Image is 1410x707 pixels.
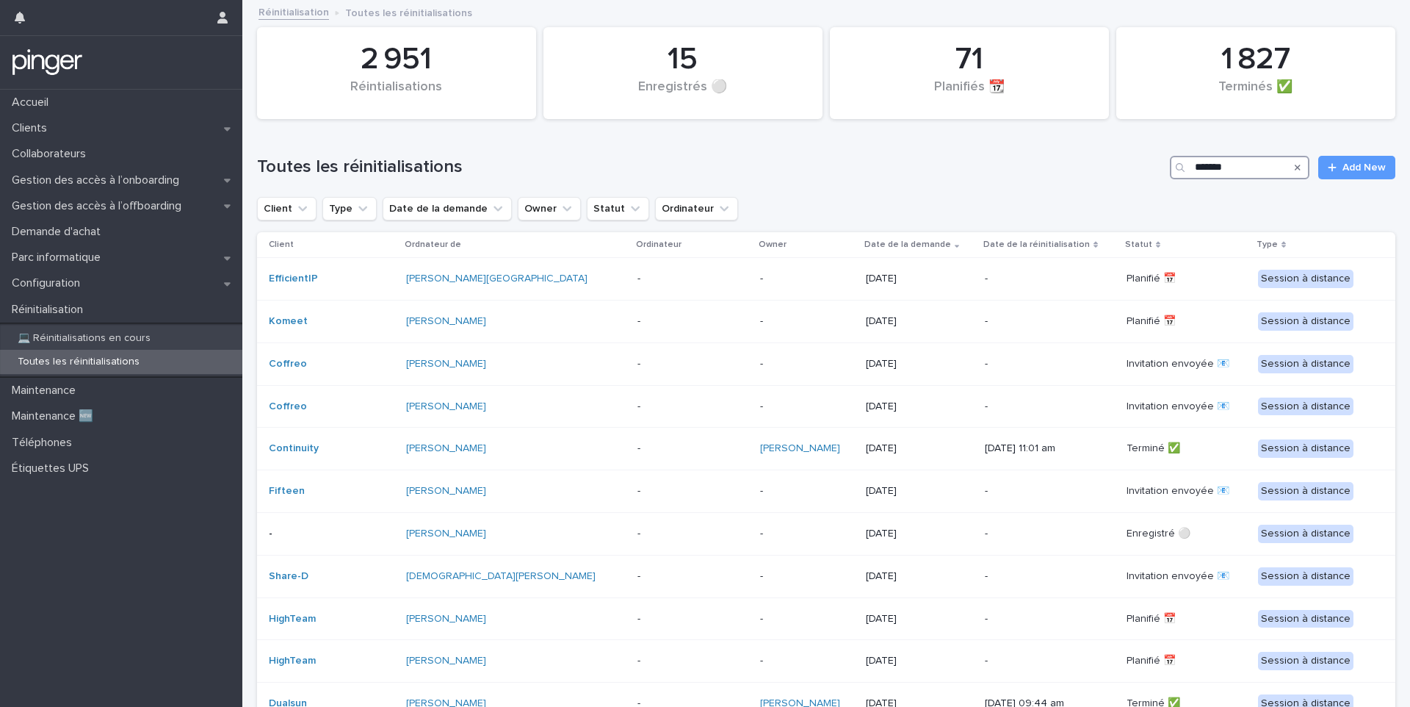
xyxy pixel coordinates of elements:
[1258,398,1353,416] div: Session à distance
[1318,156,1395,179] a: Add New
[257,342,1395,385] tr: Coffreo [PERSON_NAME] --[DATE]-Invitation envoyée 📧Session à distance
[257,385,1395,428] tr: Coffreo [PERSON_NAME] --[DATE]-Invitation envoyée 📧Session à distance
[282,41,511,78] div: 2 951
[269,358,307,370] a: Coffreo
[1141,79,1370,110] div: Terminés ✅
[568,79,798,110] div: Enregistrés ⚪
[257,597,1395,640] tr: HighTeam [PERSON_NAME] --[DATE]-Planifié 📅Session à distance
[6,173,191,187] p: Gestion des accès à l’onboarding
[866,315,973,328] p: [DATE]
[866,528,973,540] p: [DATE]
[406,570,596,583] a: [DEMOGRAPHIC_DATA][PERSON_NAME]
[985,315,1115,328] p: -
[269,528,394,540] p: -
[1258,482,1353,500] div: Session à distance
[760,613,853,625] p: -
[636,237,681,253] p: Ordinateur
[257,470,1395,513] tr: Fifteen [PERSON_NAME] --[DATE]-Invitation envoyée 📧Session à distance
[985,528,1115,540] p: -
[269,442,319,455] a: Continuity
[637,358,749,370] p: -
[282,79,511,110] div: Réintialisations
[269,315,308,328] a: Komeet
[405,237,461,253] p: Ordnateur de
[855,41,1084,78] div: 71
[406,613,486,625] a: [PERSON_NAME]
[587,197,649,220] button: Statut
[637,315,749,328] p: -
[760,655,853,667] p: -
[6,462,101,475] p: Étiquettes UPS
[1127,485,1246,498] p: Invitation envoyée 📧
[1127,401,1246,413] p: Invitation envoyée 📧
[6,199,193,213] p: Gestion des accès à l’offboarding
[637,613,749,625] p: -
[760,358,853,370] p: -
[866,273,973,285] p: [DATE]
[406,401,486,413] a: [PERSON_NAME]
[12,48,83,77] img: mTgBEunGTSyRkCgitkcU
[1127,442,1246,455] p: Terminé ✅
[257,428,1395,470] tr: Continuity [PERSON_NAME] -[PERSON_NAME] [DATE][DATE] 11:01 amTerminé ✅Session à distance
[985,273,1115,285] p: -
[383,197,512,220] button: Date de la demande
[637,570,749,583] p: -
[655,197,738,220] button: Ordinateur
[760,442,840,455] a: [PERSON_NAME]
[1342,162,1386,173] span: Add New
[345,4,472,20] p: Toutes les réinitialisations
[406,655,486,667] a: [PERSON_NAME]
[1127,315,1246,328] p: Planifié 📅
[269,273,318,285] a: EfficientIP
[864,237,951,253] p: Date de la demande
[985,570,1115,583] p: -
[1258,652,1353,670] div: Session à distance
[269,237,294,253] p: Client
[1258,355,1353,373] div: Session à distance
[985,655,1115,667] p: -
[985,401,1115,413] p: -
[637,273,749,285] p: -
[1258,610,1353,628] div: Session à distance
[6,121,59,135] p: Clients
[257,300,1395,342] tr: Komeet [PERSON_NAME] --[DATE]-Planifié 📅Session à distance
[637,528,749,540] p: -
[6,251,112,265] p: Parc informatique
[269,485,305,498] a: Fifteen
[866,485,973,498] p: [DATE]
[1127,358,1246,370] p: Invitation envoyée 📧
[406,442,486,455] a: [PERSON_NAME]
[866,613,973,625] p: [DATE]
[1170,156,1309,179] input: Search
[1127,613,1246,625] p: Planifié 📅
[1127,655,1246,667] p: Planifié 📅
[257,197,317,220] button: Client
[637,401,749,413] p: -
[269,401,307,413] a: Coffreo
[760,315,853,328] p: -
[1258,525,1353,543] div: Session à distance
[985,613,1115,625] p: -
[760,485,853,498] p: -
[257,258,1395,301] tr: EfficientIP [PERSON_NAME][GEOGRAPHIC_DATA] --[DATE]-Planifié 📅Session à distance
[1257,237,1278,253] p: Type
[6,96,60,110] p: Accueil
[760,401,853,413] p: -
[983,237,1090,253] p: Date de la réinitialisation
[6,436,84,450] p: Téléphones
[866,655,973,667] p: [DATE]
[6,332,162,345] p: 💻 Réinitialisations en cours
[985,485,1115,498] p: -
[258,3,329,20] a: Réinitialisation
[568,41,798,78] div: 15
[1127,273,1246,285] p: Planifié 📅
[855,79,1084,110] div: Planifiés 📆
[269,655,316,667] a: HighTeam
[6,409,105,423] p: Maintenance 🆕
[637,485,749,498] p: -
[637,655,749,667] p: -
[6,303,95,317] p: Réinitialisation
[1258,567,1353,586] div: Session à distance
[406,315,486,328] a: [PERSON_NAME]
